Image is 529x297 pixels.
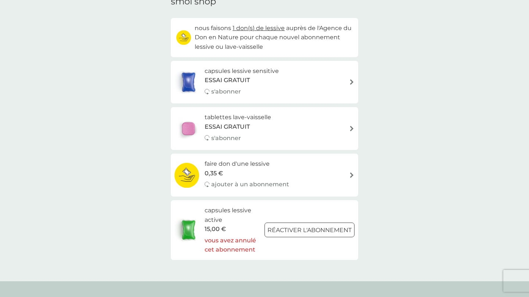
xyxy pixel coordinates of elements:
[211,180,289,189] p: ajouter à un abonnement
[264,223,355,237] button: réactiver l'abonnement
[211,133,241,143] p: s'abonner
[174,162,199,188] img: faire don d'une lessive
[205,76,250,85] span: ESSAI GRATUIT
[205,159,289,169] h6: faire don d'une lessive
[349,172,355,178] img: flèche à droite
[174,116,202,142] img: tablettes lave-vaisselle
[205,224,226,234] span: 15,00 €
[174,69,202,95] img: capsules lessive sensitive
[195,23,353,52] p: nous faisons auprès de l'Agence du Don en Nature pour chaque nouvel abonnement lessive ou lave-va...
[205,113,271,122] h6: tablettes lave-vaisselle
[205,122,250,132] span: ESSAI GRATUIT
[205,169,223,178] span: 0,35 €
[205,236,264,254] p: vous avez annulé cet abonnement
[349,126,355,131] img: flèche à droite
[205,206,264,224] h6: capsules lessive active
[349,79,355,85] img: flèche à droite
[211,87,241,96] p: s'abonner
[267,225,352,235] p: réactiver l'abonnement
[174,217,202,243] img: capsules lessive active
[233,25,285,32] span: 1 don(s) de lessive
[205,66,279,76] h6: capsules lessive sensitive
